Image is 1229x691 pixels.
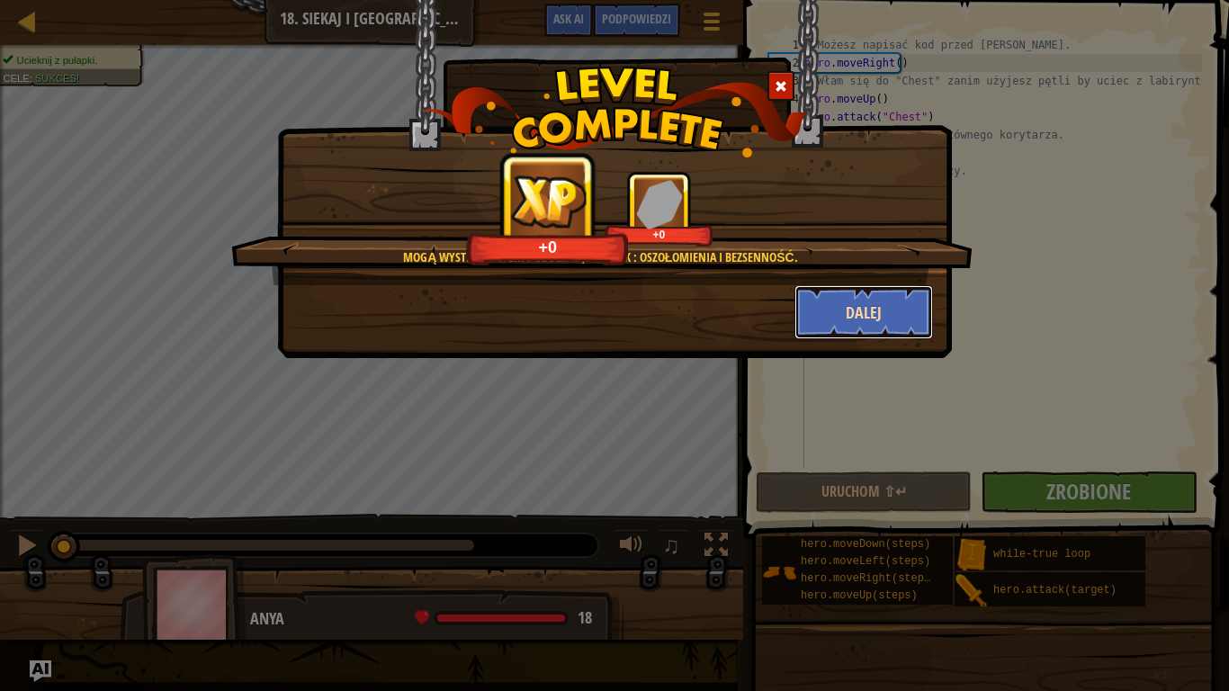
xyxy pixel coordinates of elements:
[608,228,710,241] div: +0
[636,179,683,229] img: reward_icon_gems.png
[471,237,624,257] div: +0
[317,248,884,266] div: Mogą wystąpić efekty uboczne ,takie jak : oszołomienia i bezsenność.
[794,285,934,339] button: Dalej
[422,67,808,157] img: level_complete.png
[511,175,587,228] img: reward_icon_xp.png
